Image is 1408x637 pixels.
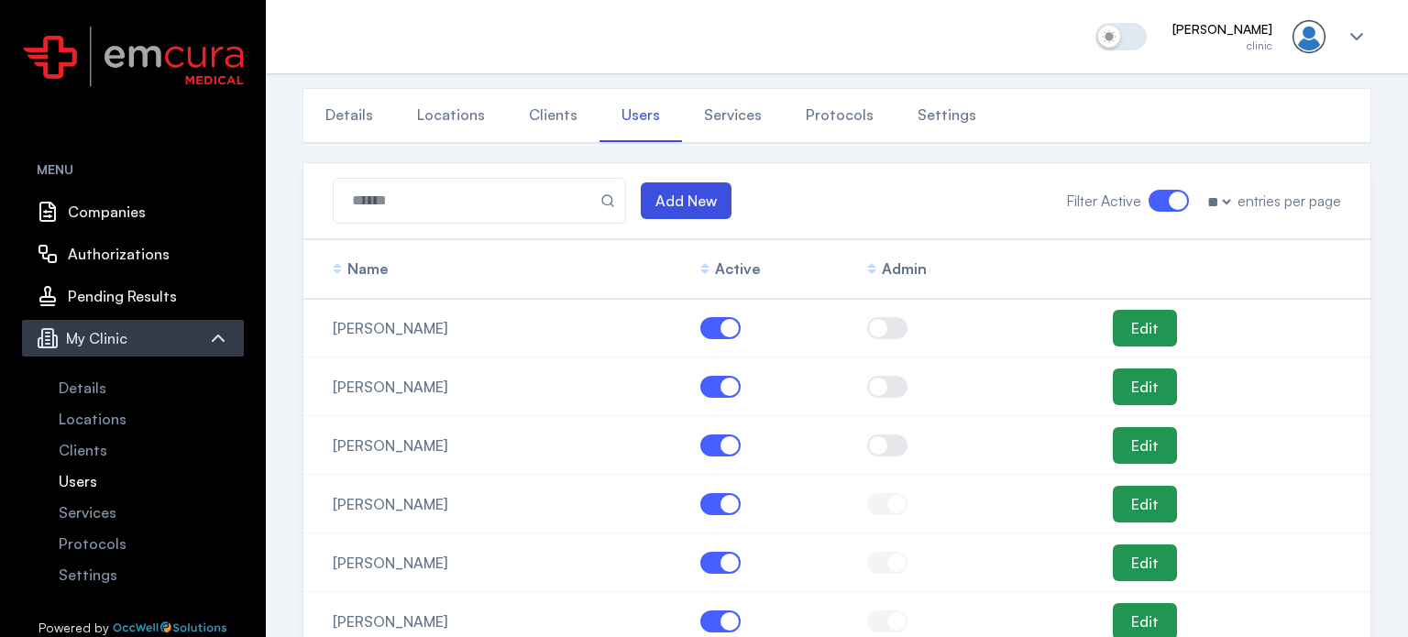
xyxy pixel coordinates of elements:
a: Edit [1113,544,1177,581]
a: Users [599,89,682,142]
a: Companies [22,193,244,230]
span: clinic [1172,38,1272,53]
td: [PERSON_NAME] [303,416,700,475]
a: Services [682,89,784,142]
td: [PERSON_NAME] [303,299,700,357]
button: My Clinic [22,320,244,357]
h3: MENU [37,160,244,179]
span: Pending Results [37,285,177,307]
a: Locations [395,89,507,142]
img: Emcura logo [22,24,244,89]
label: entries per page [1204,192,1341,210]
a: Protocols [44,533,244,555]
img: OccWell Solutions logo [113,621,227,634]
img: User [1287,15,1331,59]
span: Powered by [38,619,109,637]
a: Protocols [784,89,896,142]
td: [PERSON_NAME] [303,533,700,592]
span: Companies [37,201,146,223]
button: Name [333,258,389,280]
p: Admin [882,258,927,280]
a: Users [44,470,244,492]
p: Name [347,258,389,280]
span: [PERSON_NAME] [1172,20,1272,38]
p: Active [715,258,761,280]
a: Settings [44,564,244,586]
td: [PERSON_NAME] [303,475,700,533]
a: Settings [896,89,998,142]
button: Admin [867,258,927,280]
a: Details [44,377,244,399]
a: Add New [641,182,731,219]
a: Clients [507,89,599,142]
select: entries per page [1204,194,1234,210]
span: My Clinic [37,327,127,349]
button: Active [700,258,761,280]
a: Edit [1113,486,1177,522]
a: Edit [1113,368,1177,405]
a: Clients [44,439,244,461]
span: Authorizations [37,243,170,265]
a: Locations [44,408,244,430]
a: Pending Results [22,278,244,314]
a: Edit [1113,427,1177,464]
a: Authorizations [22,236,244,272]
a: Services [44,501,244,523]
a: Details [303,89,395,142]
td: [PERSON_NAME] [303,357,700,416]
button: [PERSON_NAME]clinicUser [1172,15,1368,59]
span: Filter Active [1066,190,1141,212]
a: Edit [1113,310,1177,346]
